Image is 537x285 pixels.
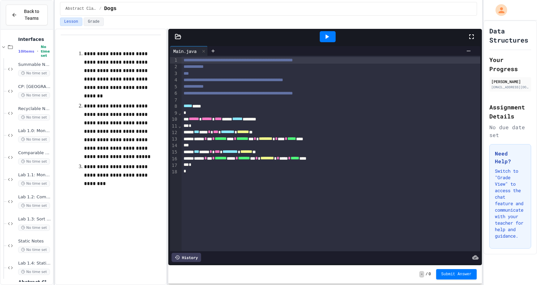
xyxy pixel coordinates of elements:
button: Lesson [60,18,82,26]
span: - [419,271,424,278]
button: Grade [84,18,104,26]
span: Dogs [104,5,116,13]
span: / [425,272,428,277]
div: 16 [170,156,178,162]
div: 3 [170,70,178,77]
h3: Need Help? [495,150,526,165]
div: Main.java [170,48,200,55]
div: 12 [170,130,178,136]
span: Fold line [178,123,181,129]
span: Interfaces [18,36,52,42]
span: Lab 1.1: Monster Check 2 [18,172,52,178]
div: [PERSON_NAME] [491,79,529,84]
span: • [37,49,38,54]
span: Submit Answer [441,272,472,277]
span: No time set [18,247,50,253]
div: 10 [170,116,178,123]
span: 0 [428,272,431,277]
div: No due date set [489,123,531,139]
p: Switch to "Grade View" to access the chat feature and communicate with your teacher for help and ... [495,168,526,239]
span: No time set [18,92,50,98]
div: 2 [170,64,178,70]
div: History [172,253,201,262]
span: Recyclable Notes [18,106,52,112]
div: 15 [170,149,178,155]
div: 14 [170,142,178,149]
span: No time set [18,136,50,142]
iframe: chat widget [510,259,531,279]
span: Summable Notes [18,62,52,68]
h2: Assignment Details [489,103,531,121]
span: Abstract Classes [18,279,52,285]
span: CP: [GEOGRAPHIC_DATA] [18,84,52,90]
span: Abstract Classes [66,6,97,11]
div: 9 [170,110,178,117]
div: 4 [170,77,178,83]
span: No time set [18,114,50,120]
span: No time set [18,269,50,275]
div: 5 [170,84,178,90]
span: No time set [18,70,50,76]
div: 8 [170,103,178,110]
span: No time set [18,203,50,209]
span: No time set [18,180,50,187]
button: Submit Answer [436,269,477,279]
h2: Your Progress [489,55,531,73]
div: 18 [170,169,178,175]
span: Comparable Notes [18,150,52,156]
span: Static Notes [18,239,52,244]
button: Back to Teams [6,5,48,25]
span: / [99,6,101,11]
h1: Data Structures [489,26,531,44]
iframe: chat widget [483,231,531,258]
div: [EMAIL_ADDRESS][DOMAIN_NAME] [491,85,529,90]
div: My Account [489,3,509,18]
span: No time set [41,45,52,58]
div: Main.java [170,46,208,56]
span: Back to Teams [21,8,42,22]
div: 11 [170,123,178,130]
span: Fold line [178,110,181,116]
span: Lab 1.4: Static Student [18,261,52,266]
span: No time set [18,225,50,231]
div: 17 [170,162,178,169]
span: 10 items [18,49,34,54]
div: 7 [170,97,178,104]
span: Lab 1.3: Sort by Vowels [18,217,52,222]
span: Lab 1.0: Monster Check 1 [18,128,52,134]
div: 13 [170,136,178,142]
span: No time set [18,158,50,165]
div: 1 [170,57,178,64]
span: Lab 1.2: Comparing Points [18,194,52,200]
div: 6 [170,90,178,97]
